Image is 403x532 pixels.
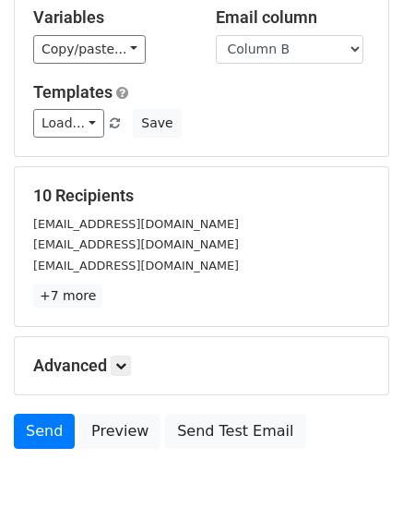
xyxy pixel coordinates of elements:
[133,109,181,138] button: Save
[33,284,102,308] a: +7 more
[33,186,370,206] h5: 10 Recipients
[33,237,239,251] small: [EMAIL_ADDRESS][DOMAIN_NAME]
[33,7,188,28] h5: Variables
[33,217,239,231] small: [EMAIL_ADDRESS][DOMAIN_NAME]
[14,414,75,449] a: Send
[311,443,403,532] iframe: Chat Widget
[33,35,146,64] a: Copy/paste...
[33,109,104,138] a: Load...
[33,82,113,102] a: Templates
[216,7,371,28] h5: Email column
[79,414,160,449] a: Preview
[165,414,305,449] a: Send Test Email
[33,356,370,376] h5: Advanced
[33,259,239,272] small: [EMAIL_ADDRESS][DOMAIN_NAME]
